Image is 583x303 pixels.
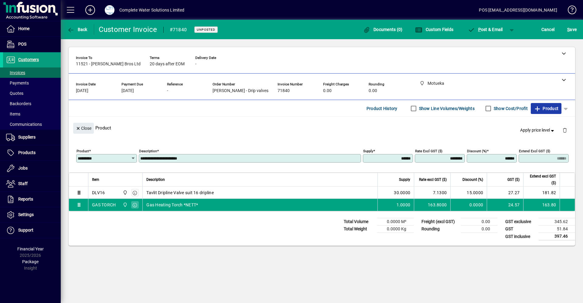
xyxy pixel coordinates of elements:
span: Suppliers [18,135,36,139]
span: Settings [18,212,34,217]
td: Freight (excl GST) [418,218,461,226]
div: POS [EMAIL_ADDRESS][DOMAIN_NAME] [479,5,557,15]
span: Item [92,176,99,183]
div: GAS TORCH [92,202,116,208]
mat-label: Supply [363,149,373,153]
span: Unposted [197,28,215,32]
td: Total Volume [341,218,377,226]
a: Communications [3,119,61,129]
div: Product [69,117,575,139]
span: Cancel [541,25,555,34]
button: Cancel [540,24,556,35]
a: Backorders [3,98,61,109]
span: P [478,27,481,32]
div: #71840 [170,25,187,35]
app-page-header-button: Close [72,125,95,131]
a: Payments [3,78,61,88]
td: 0.00 [461,218,497,226]
td: 397.46 [539,233,575,240]
a: Home [3,21,61,36]
span: GST ($) [507,176,520,183]
app-page-header-button: Back [61,24,94,35]
span: Items [6,112,20,116]
button: Documents (0) [362,24,404,35]
a: Invoices [3,67,61,78]
span: Back [67,27,87,32]
td: GST exclusive [502,218,539,226]
a: POS [3,37,61,52]
app-page-header-button: Delete [557,127,572,133]
span: Backorders [6,101,31,106]
div: DLV16 [92,190,105,196]
span: Product [534,104,558,113]
span: Invoices [6,70,25,75]
span: 0.00 [323,88,332,93]
button: Delete [557,123,572,137]
button: Save [566,24,578,35]
mat-label: Description [139,149,157,153]
td: 0.0000 M³ [377,218,414,226]
td: 27.27 [487,187,523,199]
div: 163.8000 [418,202,447,208]
span: S [567,27,570,32]
td: 24.57 [487,199,523,211]
span: Description [146,176,165,183]
span: Custom Fields [415,27,453,32]
span: Support [18,228,33,232]
span: Apply price level [520,127,555,133]
mat-label: Extend excl GST ($) [519,149,550,153]
button: Apply price level [518,125,558,136]
span: Customers [18,57,39,62]
button: Back [66,24,89,35]
button: Product History [364,103,400,114]
span: Communications [6,122,42,127]
span: ost & Email [468,27,503,32]
td: GST [502,226,539,233]
span: Quotes [6,91,23,96]
span: Jobs [18,166,28,170]
a: Jobs [3,161,61,176]
span: 11521 - [PERSON_NAME] Bros Ltd [76,62,141,67]
span: Financial Year [17,246,44,251]
span: POS [18,42,26,46]
div: 7.1300 [418,190,447,196]
span: Rate excl GST ($) [419,176,447,183]
span: Payments [6,81,29,85]
span: 1.0000 [397,202,411,208]
a: Items [3,109,61,119]
td: 51.84 [539,226,575,233]
button: Profile [100,5,119,15]
span: Motueka [121,201,128,208]
span: 30.0000 [394,190,410,196]
label: Show Cost/Profit [493,105,528,112]
td: 163.80 [523,199,560,211]
td: 181.82 [523,187,560,199]
span: Supply [399,176,410,183]
a: Quotes [3,88,61,98]
span: 71840 [278,88,290,93]
mat-label: Product [77,149,89,153]
span: Home [18,26,29,31]
a: Knowledge Base [563,1,575,21]
span: Gas Heating Torch *NETT* [146,202,198,208]
button: Close [73,123,94,134]
button: Custom Fields [414,24,455,35]
span: Products [18,150,36,155]
span: Staff [18,181,28,186]
div: Customer Invoice [99,25,157,34]
td: 345.62 [539,218,575,226]
a: Suppliers [3,130,61,145]
td: Rounding [418,226,461,233]
span: - [195,62,196,67]
button: Post & Email [465,24,506,35]
label: Show Line Volumes/Weights [418,105,475,112]
span: Package [22,259,39,264]
span: Extend excl GST ($) [527,173,556,186]
span: - [167,88,168,93]
a: Reports [3,192,61,207]
td: Total Weight [341,226,377,233]
span: Product History [367,104,397,113]
span: Close [76,123,91,133]
span: Reports [18,197,33,201]
div: Complete Water Solutions Limited [119,5,185,15]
